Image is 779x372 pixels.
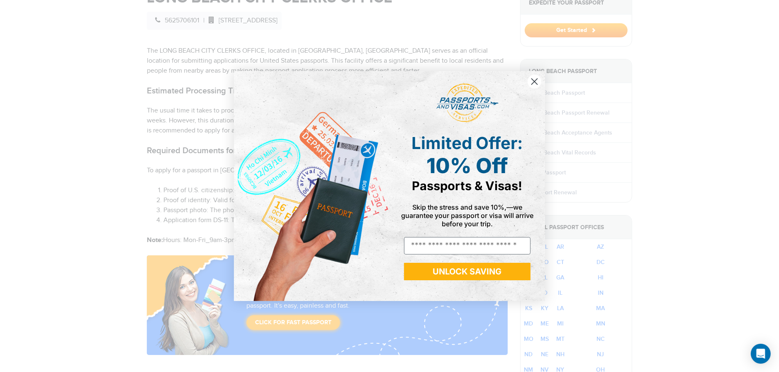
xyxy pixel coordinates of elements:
button: UNLOCK SAVING [404,263,531,280]
img: de9cda0d-0715-46ca-9a25-073762a91ba7.png [234,71,389,301]
span: Passports & Visas! [412,179,523,193]
span: Limited Offer: [412,133,523,153]
span: 10% Off [427,153,508,178]
span: Skip the stress and save 10%,—we guarantee your passport or visa will arrive before your trip. [401,203,533,228]
img: passports and visas [436,83,499,122]
button: Close dialog [527,74,542,89]
div: Open Intercom Messenger [751,344,771,364]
